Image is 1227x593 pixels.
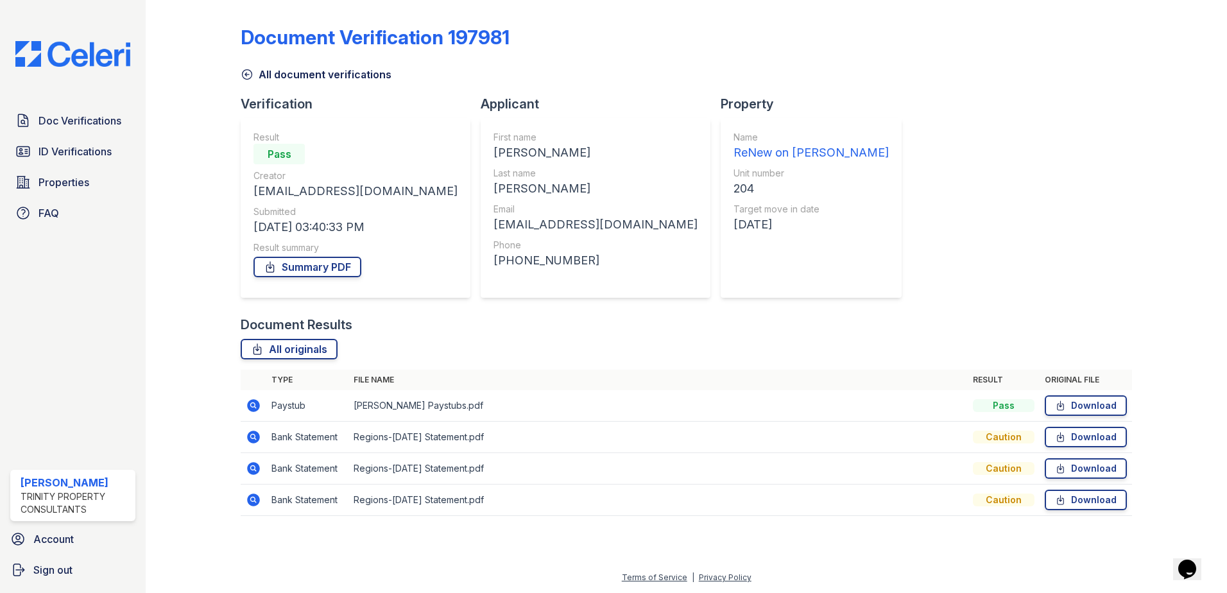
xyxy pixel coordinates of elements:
th: Result [968,370,1040,390]
div: Caution [973,431,1034,443]
div: [PHONE_NUMBER] [493,252,698,270]
div: Creator [253,169,458,182]
div: Caution [973,494,1034,506]
div: [DATE] 03:40:33 PM [253,218,458,236]
div: Result summary [253,241,458,254]
div: Pass [253,144,305,164]
div: Property [721,95,912,113]
a: ID Verifications [10,139,135,164]
td: Bank Statement [266,485,348,516]
a: Account [5,526,141,552]
div: [EMAIL_ADDRESS][DOMAIN_NAME] [493,216,698,234]
div: ReNew on [PERSON_NAME] [734,144,889,162]
div: Pass [973,399,1034,412]
td: Bank Statement [266,453,348,485]
th: Original file [1040,370,1132,390]
div: [EMAIL_ADDRESS][DOMAIN_NAME] [253,182,458,200]
span: Doc Verifications [39,113,121,128]
div: Name [734,131,889,144]
a: Privacy Policy [699,572,751,582]
div: Document Results [241,316,352,334]
a: All document verifications [241,67,391,82]
div: 204 [734,180,889,198]
div: [DATE] [734,216,889,234]
div: Verification [241,95,481,113]
a: Sign out [5,557,141,583]
td: Paystub [266,390,348,422]
a: Download [1045,458,1127,479]
span: Account [33,531,74,547]
span: Sign out [33,562,73,578]
td: Regions-[DATE] Statement.pdf [348,422,968,453]
div: Trinity Property Consultants [21,490,130,516]
div: Document Verification 197981 [241,26,510,49]
td: Regions-[DATE] Statement.pdf [348,453,968,485]
div: [PERSON_NAME] [493,144,698,162]
div: Unit number [734,167,889,180]
td: Regions-[DATE] Statement.pdf [348,485,968,516]
div: [PERSON_NAME] [493,180,698,198]
div: [PERSON_NAME] [21,475,130,490]
div: Submitted [253,205,458,218]
div: | [692,572,694,582]
iframe: chat widget [1173,542,1214,580]
td: [PERSON_NAME] Paystubs.pdf [348,390,968,422]
a: Doc Verifications [10,108,135,133]
div: Last name [493,167,698,180]
div: Caution [973,462,1034,475]
img: CE_Logo_Blue-a8612792a0a2168367f1c8372b55b34899dd931a85d93a1a3d3e32e68fde9ad4.png [5,41,141,67]
a: All originals [241,339,338,359]
div: Email [493,203,698,216]
th: File name [348,370,968,390]
a: Download [1045,427,1127,447]
th: Type [266,370,348,390]
a: Summary PDF [253,257,361,277]
div: Applicant [481,95,721,113]
a: Download [1045,490,1127,510]
span: FAQ [39,205,59,221]
a: Terms of Service [622,572,687,582]
td: Bank Statement [266,422,348,453]
div: First name [493,131,698,144]
a: Properties [10,169,135,195]
div: Result [253,131,458,144]
div: Target move in date [734,203,889,216]
a: FAQ [10,200,135,226]
span: Properties [39,175,89,190]
a: Download [1045,395,1127,416]
div: Phone [493,239,698,252]
span: ID Verifications [39,144,112,159]
a: Name ReNew on [PERSON_NAME] [734,131,889,162]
